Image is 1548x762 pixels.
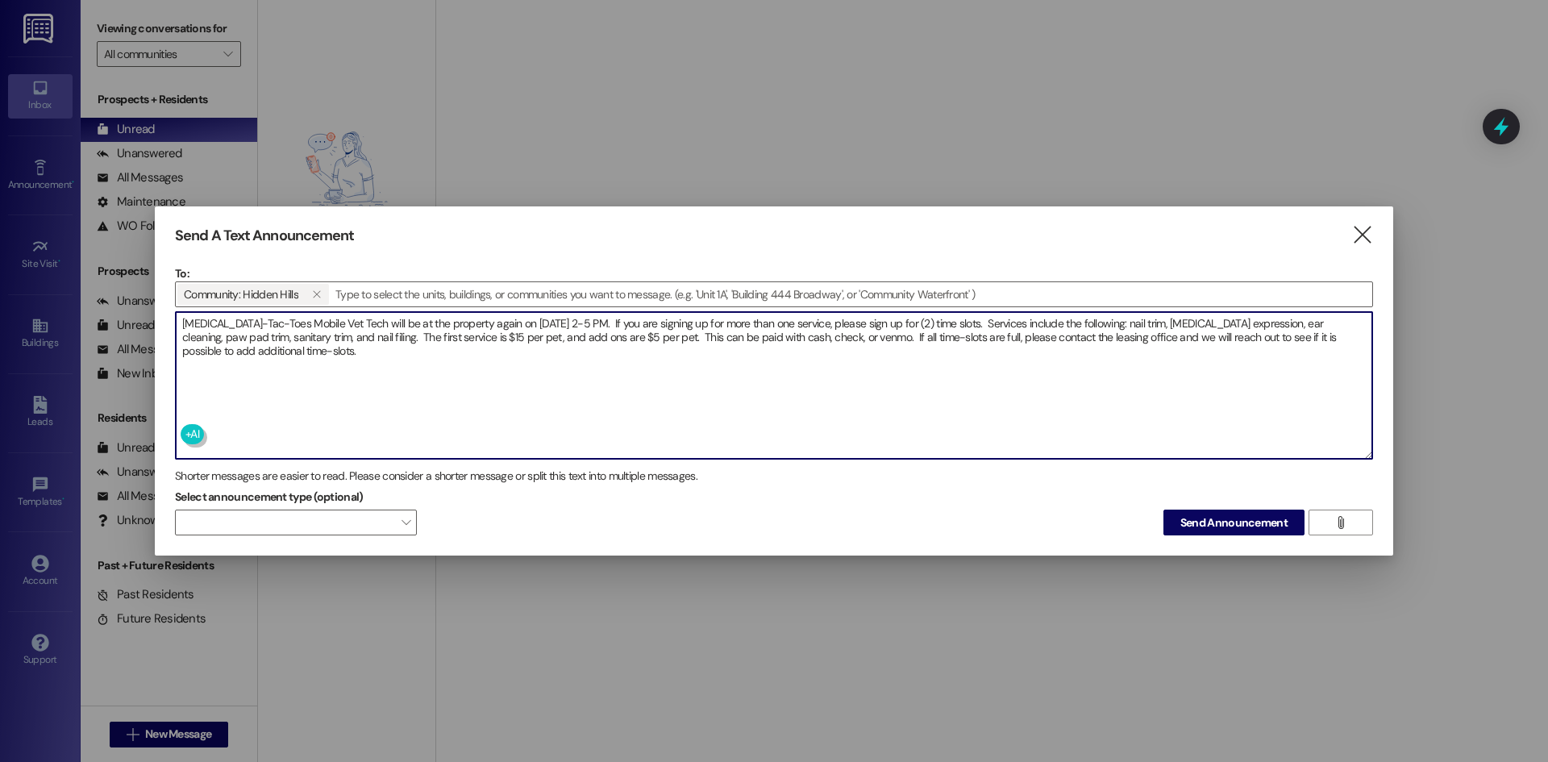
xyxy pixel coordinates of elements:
div: [MEDICAL_DATA]-Tac-Toes Mobile Vet Tech will be at the property again on [DATE] 2-5 PM. If you ar... [175,311,1373,460]
i:  [1334,516,1346,529]
button: Community: Hidden Hills [305,284,329,305]
textarea: [MEDICAL_DATA]-Tac-Toes Mobile Vet Tech will be at the property again on [DATE] 2-5 PM. If you ar... [176,312,1372,459]
span: Community: Hidden Hills [184,284,298,305]
p: To: [175,265,1373,281]
div: Shorter messages are easier to read. Please consider a shorter message or split this text into mu... [175,468,1373,485]
span: Send Announcement [1180,514,1288,531]
label: Select announcement type (optional) [175,485,364,510]
h3: Send A Text Announcement [175,227,354,245]
button: Send Announcement [1163,510,1305,535]
input: Type to select the units, buildings, or communities you want to message. (e.g. 'Unit 1A', 'Buildi... [331,282,1372,306]
i:  [312,288,321,301]
i:  [1351,227,1373,244]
